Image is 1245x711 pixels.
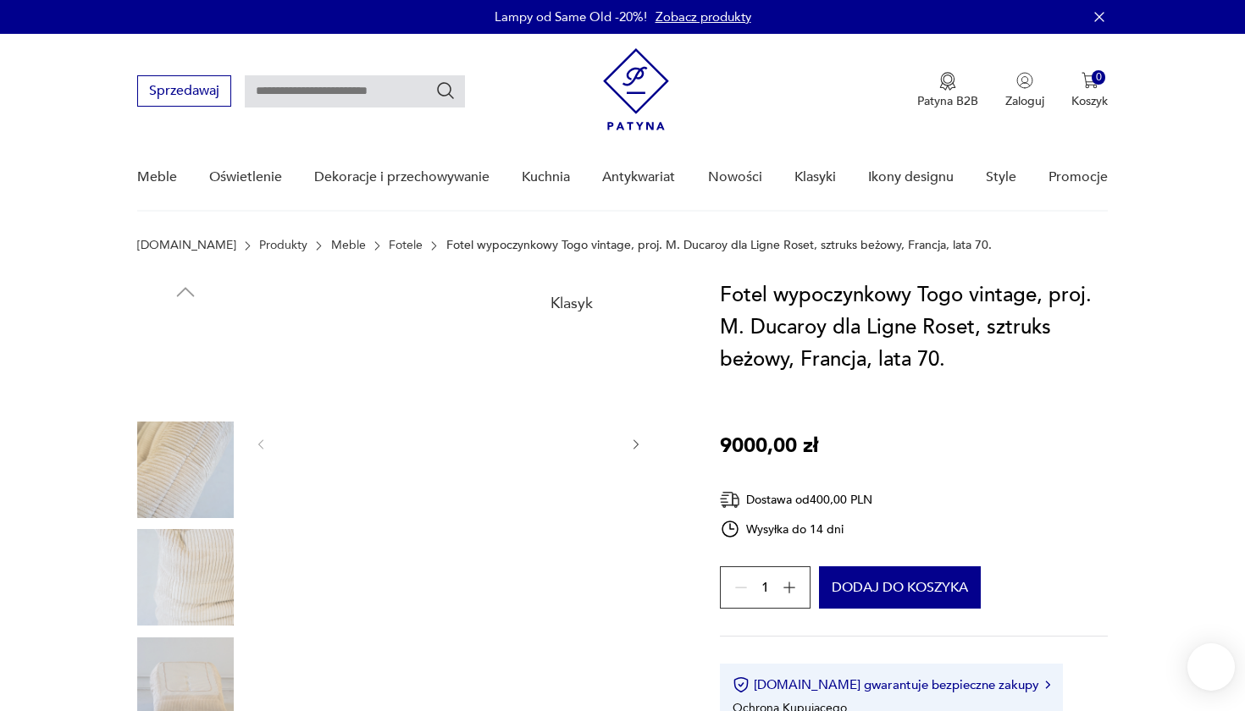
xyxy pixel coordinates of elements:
div: 0 [1092,70,1106,85]
a: Promocje [1049,145,1108,210]
img: Patyna - sklep z meblami i dekoracjami vintage [603,48,669,130]
a: Dekoracje i przechowywanie [314,145,490,210]
img: Ikona certyfikatu [733,676,750,693]
a: Kuchnia [522,145,570,210]
a: Sprzedawaj [137,86,231,98]
a: Produkty [259,239,307,252]
img: Ikonka użytkownika [1016,72,1033,89]
img: Ikona medalu [939,72,956,91]
button: Patyna B2B [917,72,978,109]
p: Koszyk [1071,93,1108,109]
a: Ikona medaluPatyna B2B [917,72,978,109]
button: Dodaj do koszyka [819,566,981,609]
p: Fotel wypoczynkowy Togo vintage, proj. M. Ducaroy dla Ligne Roset, sztruks beżowy, Francja, lata 70. [446,239,992,252]
a: [DOMAIN_NAME] [137,239,236,252]
p: 9000,00 zł [720,430,818,462]
a: Klasyki [794,145,836,210]
img: Zdjęcie produktu Fotel wypoczynkowy Togo vintage, proj. M. Ducaroy dla Ligne Roset, sztruks beżow... [137,422,234,518]
button: 0Koszyk [1071,72,1108,109]
img: Ikona koszyka [1082,72,1098,89]
button: Szukaj [435,80,456,101]
button: [DOMAIN_NAME] gwarantuje bezpieczne zakupy [733,676,1050,693]
a: Style [986,145,1016,210]
a: Zobacz produkty [656,8,751,25]
img: Ikona dostawy [720,489,740,510]
img: Zdjęcie produktu Fotel wypoczynkowy Togo vintage, proj. M. Ducaroy dla Ligne Roset, sztruks beżow... [137,313,234,410]
span: 1 [761,582,769,593]
a: Oświetlenie [209,145,282,210]
button: Sprzedawaj [137,75,231,107]
div: Wysyłka do 14 dni [720,519,873,539]
a: Ikony designu [868,145,954,210]
p: Lampy od Same Old -20%! [495,8,647,25]
div: Dostawa od 400,00 PLN [720,489,873,510]
a: Fotele [389,239,423,252]
iframe: Smartsupp widget button [1187,643,1235,691]
a: Antykwariat [602,145,675,210]
img: Ikona strzałki w prawo [1045,681,1050,689]
h1: Fotel wypoczynkowy Togo vintage, proj. M. Ducaroy dla Ligne Roset, sztruks beżowy, Francja, lata 70. [720,279,1109,376]
a: Meble [331,239,366,252]
p: Patyna B2B [917,93,978,109]
img: Zdjęcie produktu Fotel wypoczynkowy Togo vintage, proj. M. Ducaroy dla Ligne Roset, sztruks beżow... [285,279,611,606]
img: Zdjęcie produktu Fotel wypoczynkowy Togo vintage, proj. M. Ducaroy dla Ligne Roset, sztruks beżow... [137,529,234,626]
a: Meble [137,145,177,210]
div: Klasyk [540,286,603,322]
button: Zaloguj [1005,72,1044,109]
p: Zaloguj [1005,93,1044,109]
a: Nowości [708,145,762,210]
